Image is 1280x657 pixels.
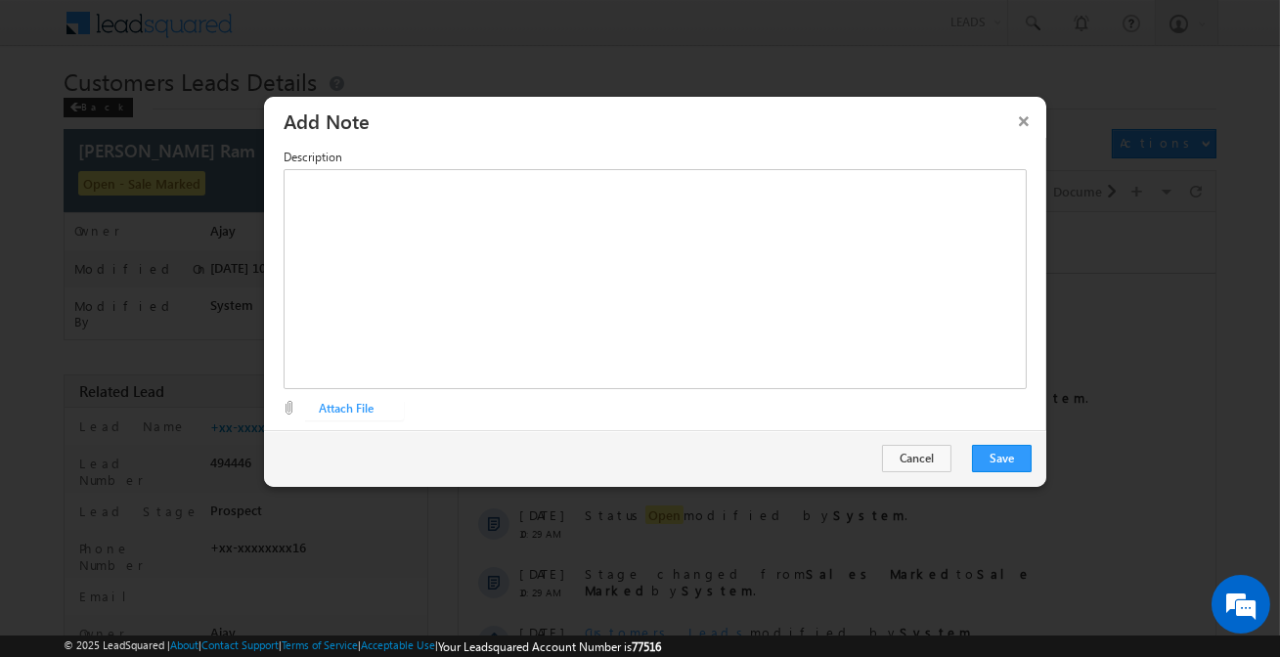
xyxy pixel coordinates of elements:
[284,169,1027,389] div: Rich Text Editor, EditNoteDescription-inline-editor-div
[201,638,279,651] a: Contact Support
[438,639,661,654] span: Your Leadsquared Account Number is
[33,103,82,128] img: d_60004797649_company_0_60004797649
[632,639,661,654] span: 77516
[972,445,1032,472] button: Save
[25,181,357,496] textarea: Type your message and hit 'Enter'
[170,638,199,651] a: About
[282,638,358,651] a: Terms of Service
[102,103,329,128] div: Chat with us now
[321,10,368,57] div: Minimize live chat window
[266,512,355,539] em: Start Chat
[361,638,435,651] a: Acceptable Use
[284,150,1027,164] label: Description
[882,445,951,472] button: Cancel
[64,638,661,654] span: © 2025 LeadSquared | | | | |
[1008,104,1039,138] button: ×
[284,104,1039,138] h3: Add Note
